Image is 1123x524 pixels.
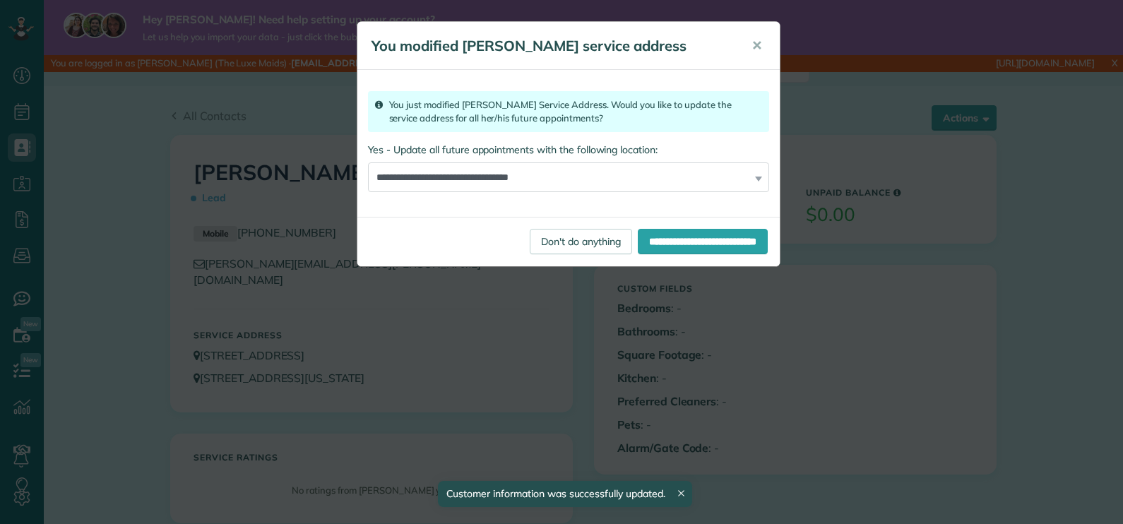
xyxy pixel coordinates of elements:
[530,229,631,254] a: Don't do anything
[368,91,769,132] div: You just modified [PERSON_NAME] Service Address. Would you like to update the service address for...
[372,36,732,56] h5: You modified [PERSON_NAME] service address
[437,481,691,507] div: Customer information was successfully updated.
[368,143,769,157] label: Yes - Update all future appointments with the following location:
[751,37,762,54] span: ✕
[541,235,620,248] span: Don't do anything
